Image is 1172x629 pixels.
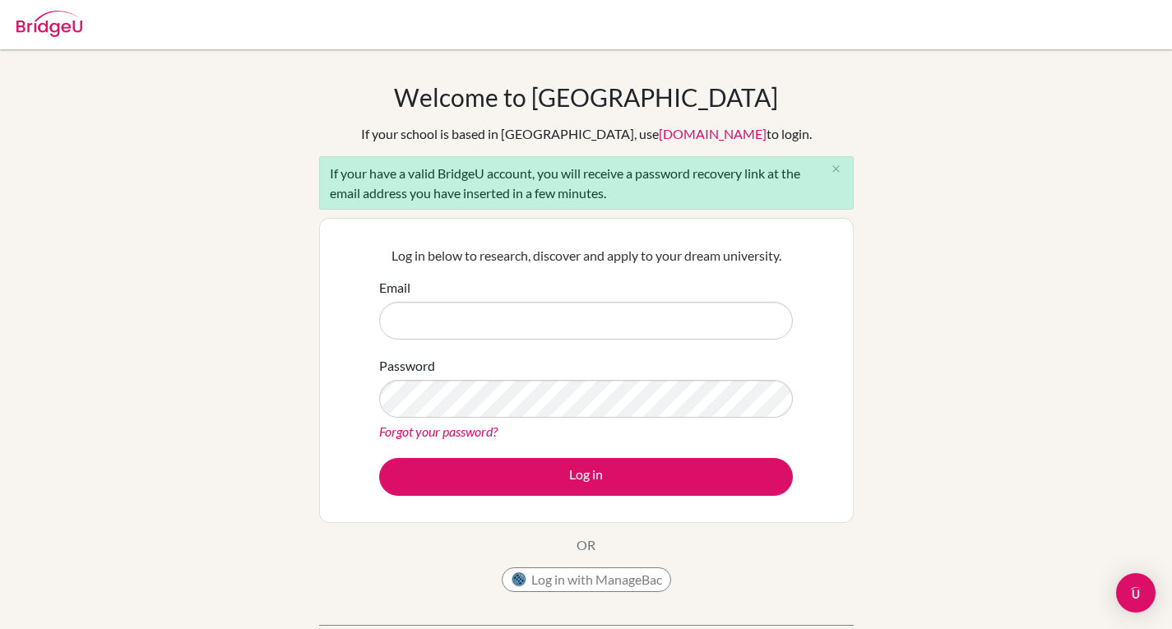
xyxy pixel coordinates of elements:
[319,156,854,210] div: If your have a valid BridgeU account, you will receive a password recovery link at the email addr...
[379,356,435,376] label: Password
[379,278,410,298] label: Email
[16,11,82,37] img: Bridge-U
[577,535,595,555] p: OR
[820,157,853,182] button: Close
[379,458,793,496] button: Log in
[830,163,842,175] i: close
[394,82,778,112] h1: Welcome to [GEOGRAPHIC_DATA]
[502,567,671,592] button: Log in with ManageBac
[361,124,812,144] div: If your school is based in [GEOGRAPHIC_DATA], use to login.
[379,246,793,266] p: Log in below to research, discover and apply to your dream university.
[379,423,498,439] a: Forgot your password?
[659,126,767,141] a: [DOMAIN_NAME]
[1116,573,1156,613] div: Open Intercom Messenger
